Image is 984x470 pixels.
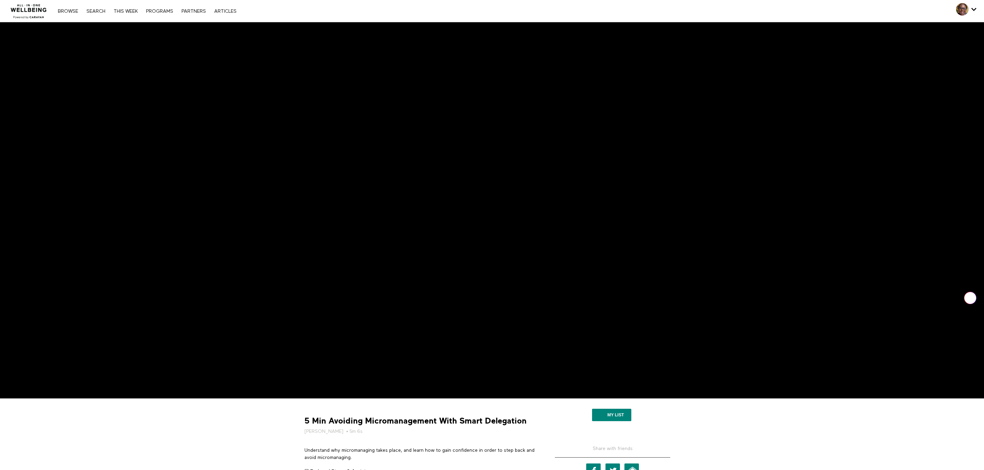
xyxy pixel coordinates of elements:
p: Understand why micromanaging takes place, and learn how to gain confidence in order to step back ... [304,447,535,461]
a: THIS WEEK [110,9,141,14]
a: [PERSON_NAME] [304,428,343,435]
a: PROGRAMS [143,9,177,14]
a: ARTICLES [211,9,240,14]
a: PARTNERS [178,9,209,14]
a: Search [83,9,109,14]
strong: 5 Min Avoiding Micromanagement With Smart Delegation [304,416,527,426]
nav: Primary [54,8,240,14]
button: My list [592,409,631,421]
h5: Share with friends [555,445,670,458]
h5: • 5m 6s [304,428,535,435]
a: Browse [54,9,82,14]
